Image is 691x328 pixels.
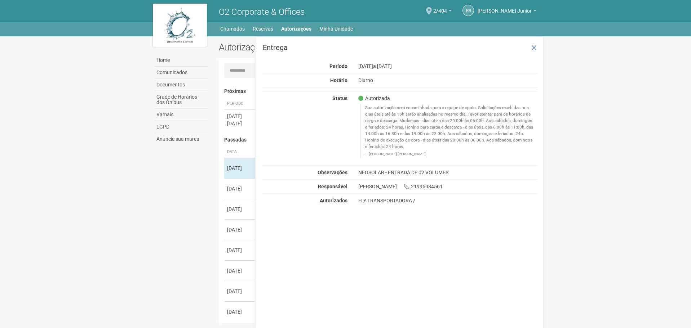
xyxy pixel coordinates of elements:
[318,184,347,189] strong: Responsável
[353,183,544,190] div: [PERSON_NAME] 21996084561
[318,170,347,175] strong: Observações
[358,95,390,102] span: Autorizada
[155,67,208,79] a: Comunicados
[373,63,392,69] span: a [DATE]
[360,103,538,158] blockquote: Sua autorização será encaminhada para a equipe de apoio. Solicitações recebidas nos dias úteis at...
[329,63,347,69] strong: Período
[478,9,536,15] a: [PERSON_NAME] Junior
[220,24,245,34] a: Chamados
[433,1,447,14] span: 2/404
[227,308,254,315] div: [DATE]
[155,121,208,133] a: LGPD
[353,77,544,84] div: Diurno
[227,113,254,120] div: [DATE]
[462,5,474,16] a: RB
[358,197,538,204] div: FLY TRANSPORTADORA /
[227,288,254,295] div: [DATE]
[224,89,533,94] h4: Próximas
[320,198,347,203] strong: Autorizados
[227,226,254,233] div: [DATE]
[155,109,208,121] a: Ramais
[478,1,532,14] span: Raul Barrozo da Motta Junior
[353,169,544,176] div: NEOSOLAR - ENTRADA DE 02 VOLUMES
[227,206,254,213] div: [DATE]
[353,63,544,69] div: [DATE]
[330,77,347,83] strong: Horário
[155,79,208,91] a: Documentos
[224,137,533,143] h4: Passadas
[433,9,452,15] a: 2/404
[227,165,254,172] div: [DATE]
[227,247,254,254] div: [DATE]
[253,24,273,34] a: Reservas
[365,152,534,157] footer: [PERSON_NAME] [PERSON_NAME]
[227,185,254,192] div: [DATE]
[153,4,207,47] img: logo.jpg
[227,267,254,274] div: [DATE]
[224,98,257,110] th: Período
[155,54,208,67] a: Home
[224,146,257,158] th: Data
[227,120,254,127] div: [DATE]
[263,44,538,51] h3: Entrega
[219,7,305,17] span: O2 Corporate & Offices
[219,42,373,53] h2: Autorizações
[155,133,208,145] a: Anuncie sua marca
[155,91,208,109] a: Grade de Horários dos Ônibus
[319,24,353,34] a: Minha Unidade
[281,24,311,34] a: Autorizações
[332,95,347,101] strong: Status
